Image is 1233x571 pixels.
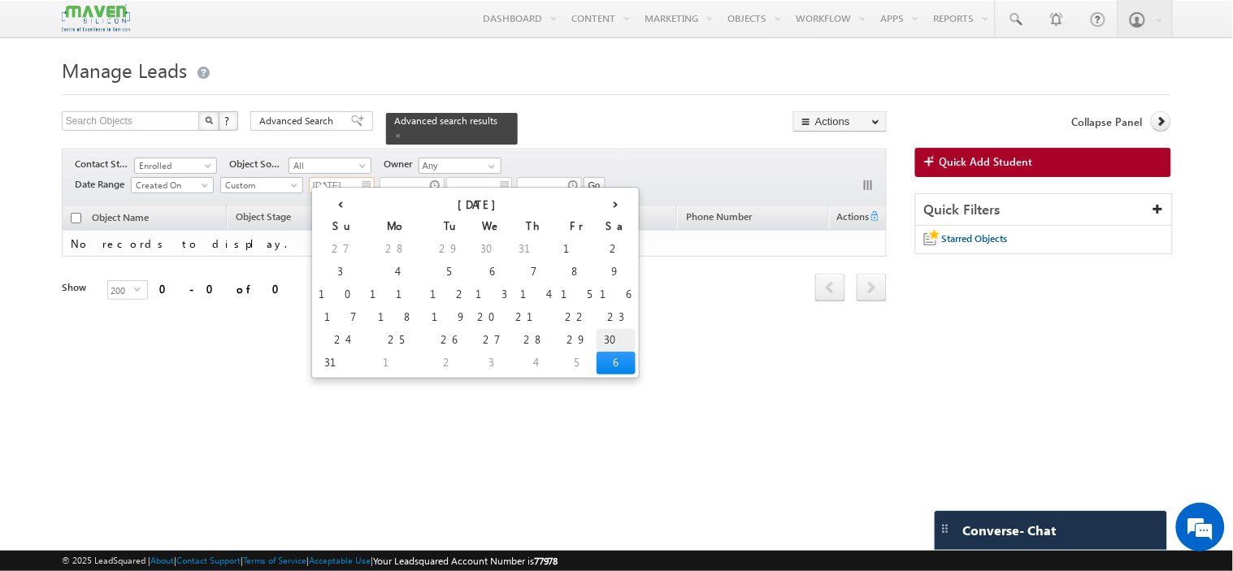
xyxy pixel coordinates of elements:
[267,8,306,47] div: Minimize live chat window
[815,275,845,301] a: prev
[512,238,558,261] td: 31
[315,352,367,374] td: 31
[315,215,367,238] th: Su
[793,111,887,132] button: Actions
[236,210,291,223] span: Object Stage
[221,448,295,469] em: Start Chat
[597,238,636,261] td: 2
[1072,115,1143,129] span: Collapse Panel
[857,274,887,301] span: next
[289,158,367,173] span: All
[75,157,134,171] span: Contact Stage
[597,283,636,306] td: 16
[205,116,213,124] img: Search
[219,111,238,131] button: ?
[427,352,472,374] td: 2
[472,283,512,306] td: 13
[427,238,472,261] td: 29
[597,191,636,215] th: ›
[512,283,558,306] td: 14
[472,238,512,261] td: 30
[686,210,752,223] span: Phone Number
[75,177,131,192] span: Date Range
[315,306,367,329] td: 17
[427,306,472,329] td: 19
[558,352,597,374] td: 5
[472,261,512,283] td: 6
[367,306,427,329] td: 18
[597,352,636,374] td: 6
[367,261,427,283] td: 4
[939,522,952,535] img: carter-drag
[558,215,597,238] th: Fr
[915,148,1171,177] a: Quick Add Student
[315,261,367,283] td: 3
[597,306,636,329] td: 23
[558,306,597,329] td: 22
[228,208,299,229] a: Object Stage
[597,329,636,352] td: 30
[942,232,1008,244] span: Starred Objects
[367,283,427,306] td: 11
[134,158,217,174] a: Enrolled
[108,281,134,299] span: 200
[135,158,212,173] span: Enrolled
[384,157,419,171] span: Owner
[558,283,597,306] td: 15
[62,57,187,83] span: Manage Leads
[220,177,303,193] a: Custom
[512,306,558,329] td: 21
[176,555,241,565] a: Contact Support
[472,352,512,374] td: 3
[472,306,512,329] td: 20
[315,191,367,215] th: ‹
[259,114,338,128] span: Advanced Search
[243,555,306,565] a: Terms of Service
[289,158,371,174] a: All
[62,553,558,569] span: © 2025 LeadSquared | | | | |
[221,178,298,192] span: Custom
[558,261,597,283] td: 8
[394,115,497,127] span: Advanced search results
[373,555,558,567] span: Your Leadsquared Account Number is
[84,209,157,230] a: Object Name
[427,215,472,238] th: Tu
[159,279,289,298] div: 0 - 0 of 0
[229,157,289,171] span: Object Source
[224,114,232,128] span: ?
[427,329,472,352] td: 26
[558,329,597,352] td: 29
[62,4,130,32] img: Custom Logo
[28,85,68,106] img: d_60004797649_company_0_60004797649
[427,261,472,283] td: 5
[472,329,512,352] td: 27
[309,555,371,565] a: Acceptable Use
[963,523,1057,538] span: Converse - Chat
[62,231,887,257] td: No records to display.
[131,177,214,193] a: Created On
[472,215,512,238] th: We
[512,352,558,374] td: 4
[830,208,869,229] span: Actions
[940,154,1033,169] span: Quick Add Student
[132,178,209,192] span: Created On
[558,238,597,261] td: 1
[85,85,273,106] div: Chat with us now
[150,555,174,565] a: About
[62,280,94,295] div: Show
[367,191,597,215] th: [DATE]
[71,213,81,223] input: Check all records
[367,329,427,352] td: 25
[315,238,367,261] td: 27
[367,352,427,374] td: 1
[315,283,367,306] td: 10
[512,261,558,283] td: 7
[419,158,501,174] input: Type to Search
[916,194,1172,226] div: Quick Filters
[678,208,760,229] a: Phone Number
[512,215,558,238] th: Th
[534,555,558,567] span: 77978
[134,285,147,292] span: select
[427,283,472,306] td: 12
[367,238,427,261] td: 28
